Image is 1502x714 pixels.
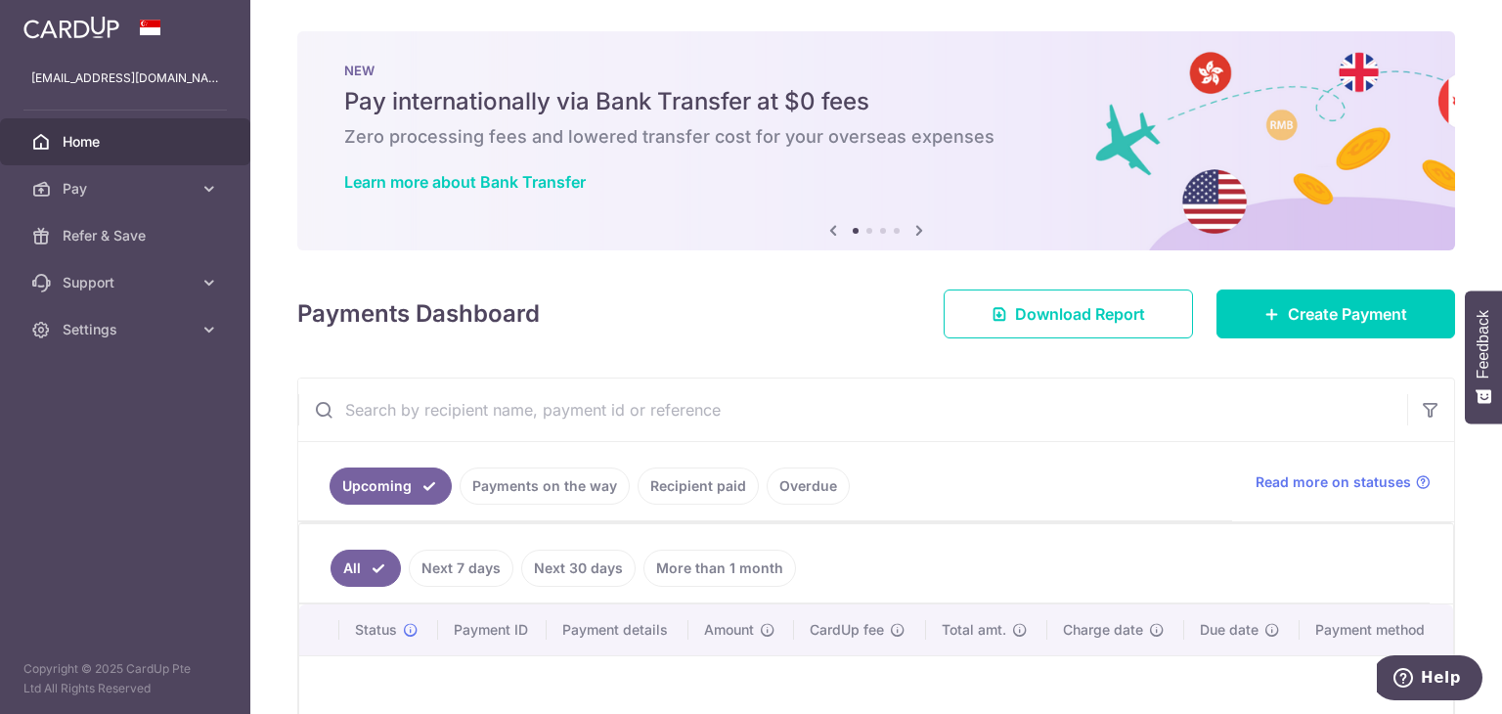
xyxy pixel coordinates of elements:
[944,290,1193,338] a: Download Report
[1015,302,1145,326] span: Download Report
[1300,604,1453,655] th: Payment method
[643,550,796,587] a: More than 1 month
[942,620,1006,640] span: Total amt.
[1063,620,1143,640] span: Charge date
[344,125,1408,149] h6: Zero processing fees and lowered transfer cost for your overseas expenses
[344,63,1408,78] p: NEW
[63,273,192,292] span: Support
[409,550,513,587] a: Next 7 days
[330,468,452,505] a: Upcoming
[1377,655,1482,704] iframe: Opens a widget where you can find more information
[355,620,397,640] span: Status
[63,320,192,339] span: Settings
[297,296,540,332] h4: Payments Dashboard
[344,86,1408,117] h5: Pay internationally via Bank Transfer at $0 fees
[1256,472,1431,492] a: Read more on statuses
[460,468,630,505] a: Payments on the way
[704,620,754,640] span: Amount
[1465,290,1502,424] button: Feedback - Show survey
[344,172,586,192] a: Learn more about Bank Transfer
[1200,620,1259,640] span: Due date
[23,16,119,39] img: CardUp
[63,179,192,199] span: Pay
[1216,290,1455,338] a: Create Payment
[810,620,884,640] span: CardUp fee
[638,468,759,505] a: Recipient paid
[1256,472,1411,492] span: Read more on statuses
[297,31,1455,250] img: Bank transfer banner
[1475,310,1492,379] span: Feedback
[767,468,850,505] a: Overdue
[331,550,401,587] a: All
[521,550,636,587] a: Next 30 days
[1288,302,1407,326] span: Create Payment
[31,68,219,88] p: [EMAIL_ADDRESS][DOMAIN_NAME]
[298,379,1407,441] input: Search by recipient name, payment id or reference
[63,132,192,152] span: Home
[63,226,192,245] span: Refer & Save
[547,604,688,655] th: Payment details
[438,604,548,655] th: Payment ID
